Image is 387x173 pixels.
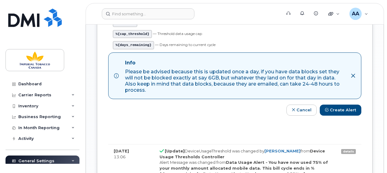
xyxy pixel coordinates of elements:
[165,148,185,153] strong: [Update]
[113,41,154,49] code: %{days_remaining}
[352,10,359,17] span: AA
[320,105,361,116] button: Create Alert
[324,8,344,20] div: Quicklinks
[264,148,300,153] a: [PERSON_NAME]
[341,149,356,154] a: details
[345,8,372,20] div: Anastasiya Anufriyeva
[125,69,346,93] div: Please be advised because this is updated once a day, if you have data blocks set they will not b...
[155,42,216,47] small: — Days remaining to current cycle
[125,60,346,66] h4: Info
[286,105,317,116] a: Cancel
[114,148,129,153] strong: [DATE]
[113,30,152,38] code: %{cap_threshold}
[153,31,202,36] small: — Threshold data usage cap
[102,8,194,19] input: Find something...
[114,154,126,159] span: 13:06
[160,148,325,159] strong: Device Usage Thresholds Controller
